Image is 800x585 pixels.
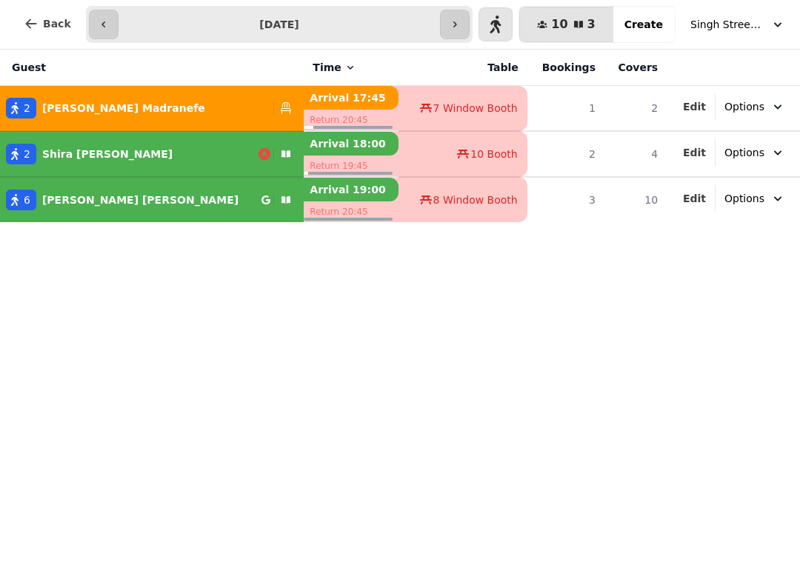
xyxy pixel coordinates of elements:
[681,11,794,38] button: Singh Street Bruntsfield
[551,19,567,30] span: 10
[724,99,764,114] span: Options
[470,147,517,161] span: 10 Booth
[724,191,764,206] span: Options
[24,193,30,207] span: 6
[716,185,794,212] button: Options
[683,191,706,206] button: Edit
[304,156,399,176] p: Return 19:45
[433,101,518,116] span: 7 Window Booth
[304,132,399,156] p: Arrival 18:00
[42,193,239,207] p: [PERSON_NAME] [PERSON_NAME]
[24,147,30,161] span: 2
[716,93,794,120] button: Options
[313,60,356,75] button: Time
[304,86,399,110] p: Arrival 17:45
[683,99,706,114] button: Edit
[304,201,399,222] p: Return 20:45
[527,86,604,132] td: 1
[399,50,527,86] th: Table
[604,86,667,132] td: 2
[527,50,604,86] th: Bookings
[724,145,764,160] span: Options
[42,101,205,116] p: [PERSON_NAME] Madranefe
[527,177,604,222] td: 3
[716,139,794,166] button: Options
[433,193,518,207] span: 8 Window Booth
[527,131,604,177] td: 2
[519,7,613,42] button: 103
[43,19,71,29] span: Back
[683,101,706,112] span: Edit
[604,50,667,86] th: Covers
[604,177,667,222] td: 10
[683,193,706,204] span: Edit
[304,110,399,130] p: Return 20:45
[683,145,706,160] button: Edit
[24,101,30,116] span: 2
[42,147,173,161] p: Shira [PERSON_NAME]
[613,7,675,42] button: Create
[304,178,399,201] p: Arrival 19:00
[604,131,667,177] td: 4
[12,6,83,41] button: Back
[587,19,596,30] span: 3
[690,17,764,32] span: Singh Street Bruntsfield
[683,147,706,158] span: Edit
[313,60,341,75] span: Time
[624,19,663,30] span: Create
